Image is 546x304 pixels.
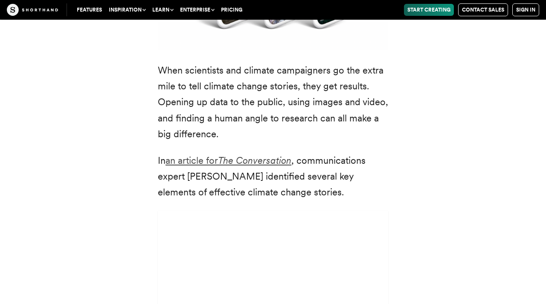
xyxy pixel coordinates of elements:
[158,153,388,201] p: In , communications expert [PERSON_NAME] identified several key elements of effective climate cha...
[458,3,508,16] a: Contact Sales
[73,4,105,16] a: Features
[177,4,218,16] button: Enterprise
[166,155,291,166] a: an article forThe Conversation
[218,155,291,166] em: The Conversation
[512,3,539,16] a: Sign in
[105,4,149,16] button: Inspiration
[158,62,388,142] p: When scientists and climate campaigners go the extra mile to tell climate change stories, they ge...
[218,4,246,16] a: Pricing
[149,4,177,16] button: Learn
[7,4,58,16] img: The Craft
[404,4,454,16] a: Start Creating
